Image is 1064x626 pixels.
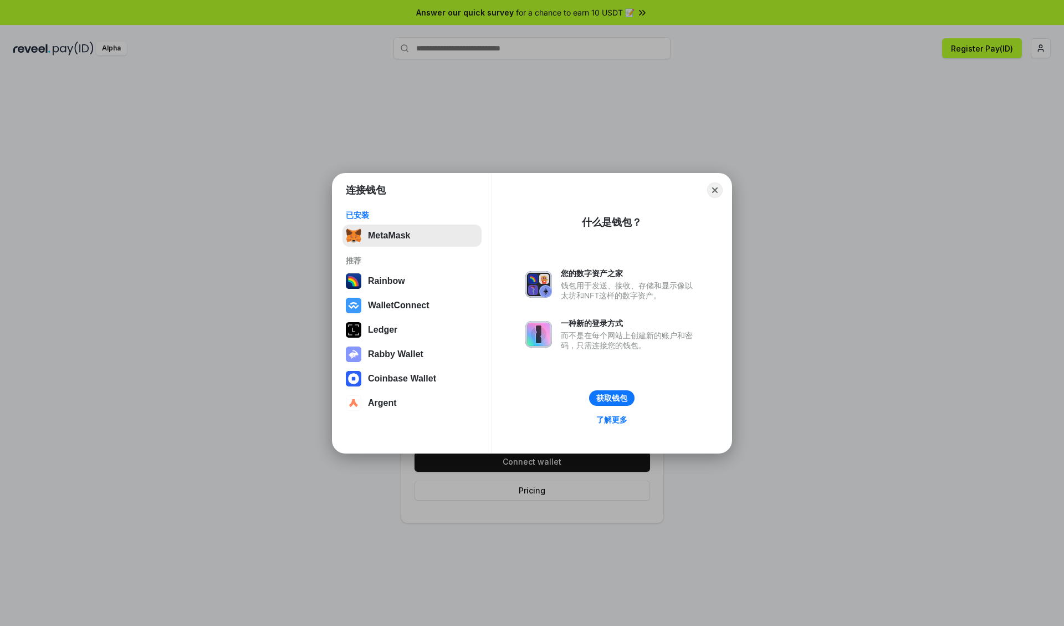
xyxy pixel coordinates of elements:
[368,301,429,311] div: WalletConnect
[346,395,361,411] img: svg+xml,%3Csvg%20width%3D%2228%22%20height%3D%2228%22%20viewBox%3D%220%200%2028%2028%22%20fill%3D...
[561,281,698,301] div: 钱包用于发送、接收、存储和显示像以太坊和NFT这样的数字资产。
[342,225,482,247] button: MetaMask
[346,184,386,197] h1: 连接钱包
[342,319,482,341] button: Ledger
[589,390,635,406] button: 获取钱包
[368,325,397,335] div: Ledger
[596,393,627,403] div: 获取钱包
[342,368,482,390] button: Coinbase Wallet
[561,268,698,278] div: 您的数字资产之家
[346,210,478,220] div: 已安装
[561,330,698,350] div: 而不是在每个网站上创建新的账户和密码，只需连接您的钱包。
[346,322,361,338] img: svg+xml,%3Csvg%20xmlns%3D%22http%3A%2F%2Fwww.w3.org%2F2000%2Fsvg%22%20width%3D%2228%22%20height%3...
[707,182,723,198] button: Close
[368,374,436,384] div: Coinbase Wallet
[346,371,361,386] img: svg+xml,%3Csvg%20width%3D%2228%22%20height%3D%2228%22%20viewBox%3D%220%200%2028%2028%22%20fill%3D...
[368,276,405,286] div: Rainbow
[368,349,423,359] div: Rabby Wallet
[346,298,361,313] img: svg+xml,%3Csvg%20width%3D%2228%22%20height%3D%2228%22%20viewBox%3D%220%200%2028%2028%22%20fill%3D...
[561,318,698,328] div: 一种新的登录方式
[582,216,642,229] div: 什么是钱包？
[346,273,361,289] img: svg+xml,%3Csvg%20width%3D%22120%22%20height%3D%22120%22%20viewBox%3D%220%200%20120%20120%22%20fil...
[525,271,552,298] img: svg+xml,%3Csvg%20xmlns%3D%22http%3A%2F%2Fwww.w3.org%2F2000%2Fsvg%22%20fill%3D%22none%22%20viewBox...
[342,294,482,317] button: WalletConnect
[346,347,361,362] img: svg+xml,%3Csvg%20xmlns%3D%22http%3A%2F%2Fwww.w3.org%2F2000%2Fsvg%22%20fill%3D%22none%22%20viewBox...
[596,415,627,425] div: 了解更多
[346,256,478,266] div: 推荐
[342,270,482,292] button: Rainbow
[342,392,482,414] button: Argent
[346,228,361,243] img: svg+xml,%3Csvg%20fill%3D%22none%22%20height%3D%2233%22%20viewBox%3D%220%200%2035%2033%22%20width%...
[368,398,397,408] div: Argent
[342,343,482,365] button: Rabby Wallet
[368,231,410,241] div: MetaMask
[525,321,552,348] img: svg+xml,%3Csvg%20xmlns%3D%22http%3A%2F%2Fwww.w3.org%2F2000%2Fsvg%22%20fill%3D%22none%22%20viewBox...
[590,413,634,427] a: 了解更多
